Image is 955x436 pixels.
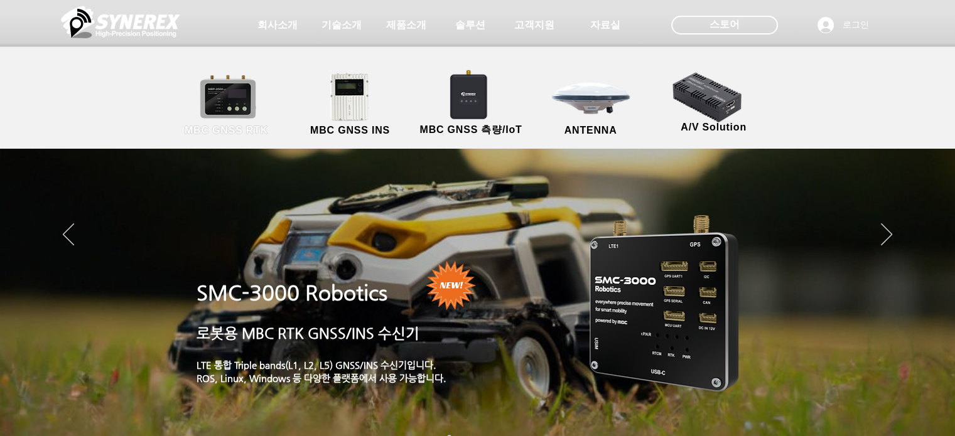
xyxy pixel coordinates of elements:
a: A/V Solution [657,69,770,135]
a: 기술소개 [310,13,373,38]
span: 스토어 [710,18,740,31]
span: MBC GNSS RTK [185,125,268,136]
a: MBC GNSS RTK [170,72,283,138]
a: SMC-3000 Robotics [197,281,387,305]
span: 기술소개 [321,19,362,32]
span: MBC GNSS 측량/IoT [419,124,522,137]
img: SynRTK__.png [438,62,502,126]
a: 자료실 [574,13,637,38]
a: ANTENNA [534,72,647,138]
span: 고객지원 [514,19,554,32]
button: 이전 [63,223,74,247]
span: 자료실 [590,19,620,32]
span: 솔루션 [455,19,485,32]
a: LTE 통합 Triple bands(L1, L2, L5) GNSS/INS 수신기입니다. [197,359,436,370]
button: 로그인 [809,13,878,37]
iframe: Wix Chat [811,382,955,436]
div: 스토어 [671,16,778,35]
a: ROS, Linux, Windows 등 다양한 플랫폼에서 사용 가능합니다. [197,373,446,383]
a: 고객지원 [503,13,566,38]
span: 로그인 [838,19,873,31]
a: 제품소개 [375,13,438,38]
a: MBC GNSS INS [294,72,407,138]
img: MGI2000_front-removebg-preview (1).png [313,70,391,124]
span: A/V Solution [681,122,747,133]
span: 제품소개 [386,19,426,32]
a: MBC GNSS 측량/IoT [410,72,532,138]
a: 솔루션 [439,13,502,38]
a: 회사소개 [246,13,309,38]
a: 로봇용 MBC RTK GNSS/INS 수신기 [197,325,419,341]
img: 씨너렉스_White_simbol_대지 1.png [61,3,180,41]
span: ANTENNA [564,125,617,136]
span: 회사소개 [257,19,298,32]
img: KakaoTalk_20241224_155801212.png [572,196,757,407]
button: 다음 [881,223,892,247]
span: MBC GNSS INS [310,125,390,136]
